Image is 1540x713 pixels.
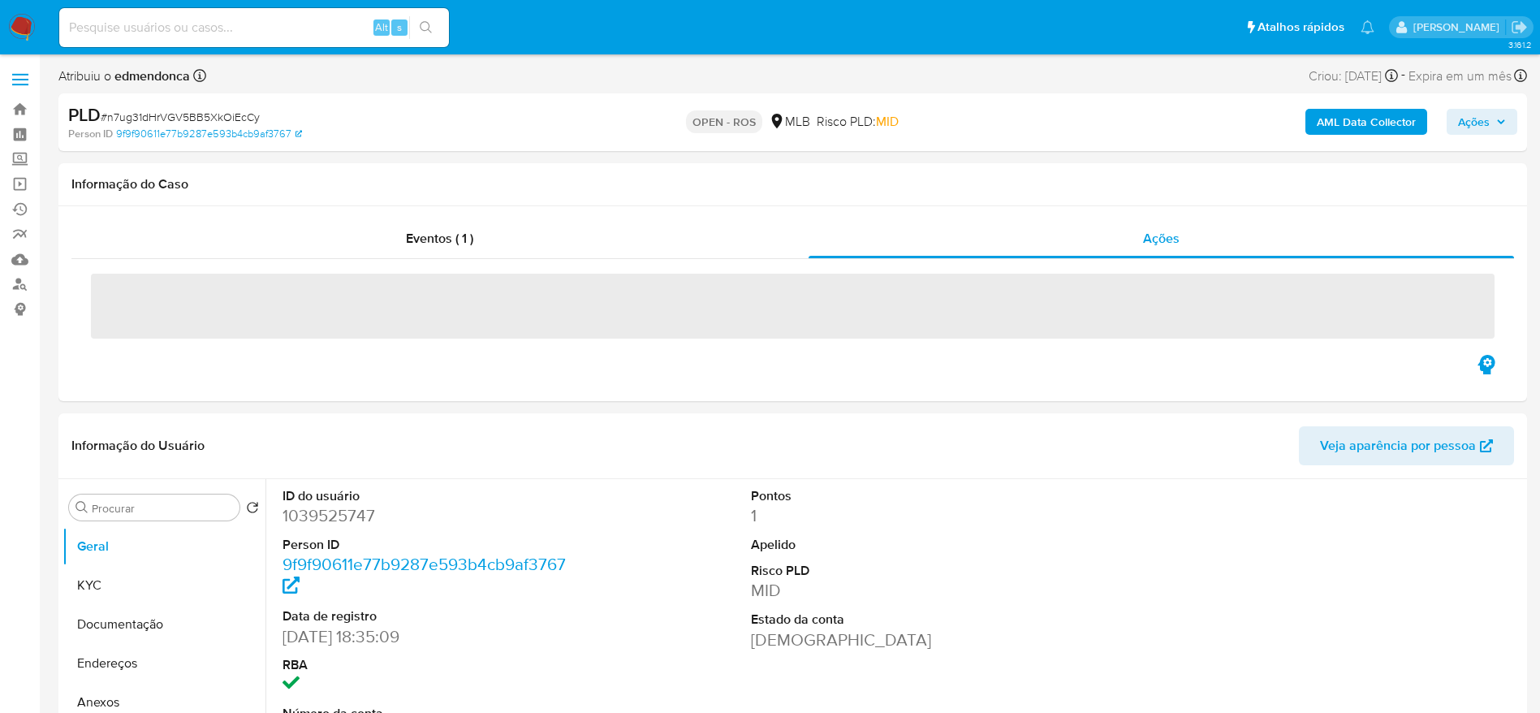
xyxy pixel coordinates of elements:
span: # n7ug31dHrVGV5BB5XkOiEcCy [101,109,260,125]
button: Ações [1447,109,1517,135]
button: Documentação [63,605,265,644]
button: Endereços [63,644,265,683]
button: AML Data Collector [1305,109,1427,135]
button: Veja aparência por pessoa [1299,426,1514,465]
span: - [1401,65,1405,87]
span: Eventos ( 1 ) [406,229,473,248]
b: PLD [68,102,101,127]
span: Expira em um mês [1408,67,1512,85]
span: s [397,19,402,35]
span: Atribuiu o [58,67,190,85]
div: Criou: [DATE] [1309,65,1398,87]
dt: Risco PLD [751,562,1047,580]
span: Ações [1458,109,1490,135]
span: Ações [1143,229,1180,248]
span: Alt [375,19,388,35]
h1: Informação do Caso [71,176,1514,192]
span: MID [876,112,899,131]
a: Sair [1511,19,1528,36]
h1: Informação do Usuário [71,438,205,454]
button: search-icon [409,16,442,39]
dt: RBA [283,656,579,674]
span: Veja aparência por pessoa [1320,426,1476,465]
span: Risco PLD: [817,113,899,131]
a: 9f9f90611e77b9287e593b4cb9af3767 [283,552,566,598]
p: eduardo.dutra@mercadolivre.com [1413,19,1505,35]
b: AML Data Collector [1317,109,1416,135]
a: 9f9f90611e77b9287e593b4cb9af3767 [116,127,302,141]
div: MLB [769,113,810,131]
p: OPEN - ROS [686,110,762,133]
dd: 1 [751,504,1047,527]
dt: Person ID [283,536,579,554]
b: edmendonca [111,67,190,85]
dd: MID [751,579,1047,602]
dt: Pontos [751,487,1047,505]
dd: 1039525747 [283,504,579,527]
dt: ID do usuário [283,487,579,505]
span: ‌ [91,274,1495,339]
input: Procurar [92,501,233,516]
button: Procurar [75,501,88,514]
button: Geral [63,527,265,566]
dt: Estado da conta [751,611,1047,629]
dd: [DATE] 18:35:09 [283,625,579,648]
dt: Data de registro [283,607,579,625]
button: Retornar ao pedido padrão [246,501,259,519]
input: Pesquise usuários ou casos... [59,17,449,38]
dt: Apelido [751,536,1047,554]
button: KYC [63,566,265,605]
a: Notificações [1361,20,1374,34]
b: Person ID [68,127,113,141]
dd: [DEMOGRAPHIC_DATA] [751,629,1047,651]
span: Atalhos rápidos [1257,19,1344,36]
